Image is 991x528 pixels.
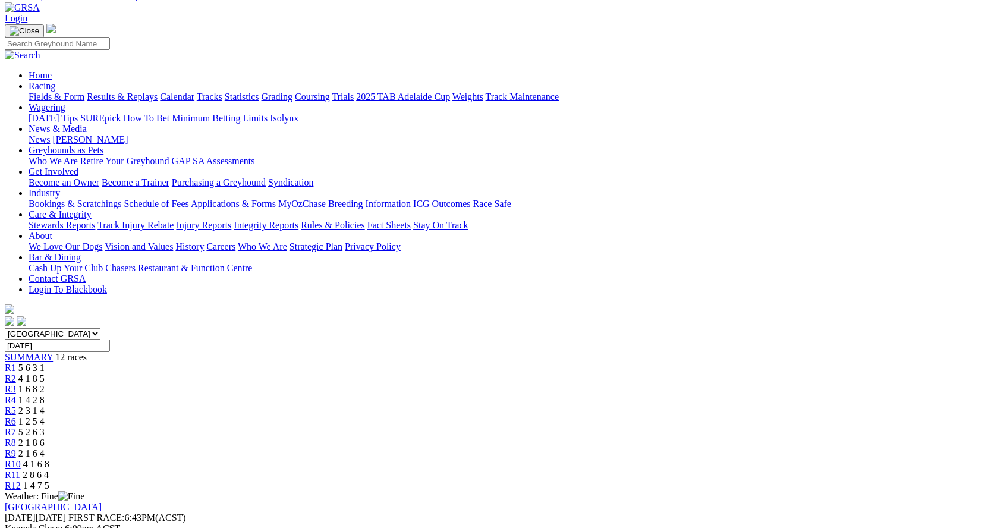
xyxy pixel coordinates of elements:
[356,92,450,102] a: 2025 TAB Adelaide Cup
[367,220,411,230] a: Fact Sheets
[80,156,169,166] a: Retire Your Greyhound
[5,24,44,37] button: Toggle navigation
[18,373,45,384] span: 4 1 8 5
[5,448,16,458] a: R9
[29,134,986,145] div: News & Media
[413,220,468,230] a: Stay On Track
[52,134,128,144] a: [PERSON_NAME]
[5,438,16,448] a: R8
[18,448,45,458] span: 2 1 6 4
[124,113,170,123] a: How To Bet
[124,199,188,209] a: Schedule of Fees
[46,24,56,33] img: logo-grsa-white.png
[105,263,252,273] a: Chasers Restaurant & Function Centre
[55,352,87,362] span: 12 races
[290,241,342,252] a: Strategic Plan
[268,177,313,187] a: Syndication
[29,241,102,252] a: We Love Our Dogs
[5,491,84,501] span: Weather: Fine
[5,427,16,437] a: R7
[5,470,20,480] a: R11
[29,263,103,273] a: Cash Up Your Club
[5,513,36,523] span: [DATE]
[345,241,401,252] a: Privacy Policy
[29,284,107,294] a: Login To Blackbook
[18,384,45,394] span: 1 6 8 2
[23,480,49,491] span: 1 4 7 5
[29,145,103,155] a: Greyhounds as Pets
[5,37,110,50] input: Search
[23,459,49,469] span: 4 1 6 8
[413,199,470,209] a: ICG Outcomes
[29,156,986,166] div: Greyhounds as Pets
[29,81,55,91] a: Racing
[332,92,354,102] a: Trials
[23,470,49,480] span: 2 8 6 4
[58,491,84,502] img: Fine
[68,513,186,523] span: 6:43PM(ACST)
[80,113,121,123] a: SUREpick
[10,26,39,36] img: Close
[5,363,16,373] a: R1
[191,199,276,209] a: Applications & Forms
[5,406,16,416] a: R5
[225,92,259,102] a: Statistics
[29,113,78,123] a: [DATE] Tips
[29,134,50,144] a: News
[29,113,986,124] div: Wagering
[29,188,60,198] a: Industry
[29,252,81,262] a: Bar & Dining
[29,177,986,188] div: Get Involved
[473,199,511,209] a: Race Safe
[29,263,986,274] div: Bar & Dining
[175,241,204,252] a: History
[452,92,483,102] a: Weights
[29,231,52,241] a: About
[5,480,21,491] a: R12
[68,513,124,523] span: FIRST RACE:
[5,373,16,384] a: R2
[29,177,99,187] a: Become an Owner
[5,50,40,61] img: Search
[29,70,52,80] a: Home
[197,92,222,102] a: Tracks
[29,220,95,230] a: Stewards Reports
[29,166,78,177] a: Get Involved
[18,363,45,373] span: 5 6 3 1
[278,199,326,209] a: MyOzChase
[29,241,986,252] div: About
[5,2,40,13] img: GRSA
[5,416,16,426] a: R6
[18,438,45,448] span: 2 1 8 6
[486,92,559,102] a: Track Maintenance
[97,220,174,230] a: Track Injury Rebate
[5,502,102,512] a: [GEOGRAPHIC_DATA]
[5,395,16,405] a: R4
[5,459,21,469] a: R10
[295,92,330,102] a: Coursing
[206,241,235,252] a: Careers
[5,513,66,523] span: [DATE]
[29,92,84,102] a: Fields & Form
[301,220,365,230] a: Rules & Policies
[29,156,78,166] a: Who We Are
[270,113,298,123] a: Isolynx
[29,102,65,112] a: Wagering
[29,199,986,209] div: Industry
[238,241,287,252] a: Who We Are
[18,395,45,405] span: 1 4 2 8
[5,352,53,362] a: SUMMARY
[234,220,298,230] a: Integrity Reports
[5,384,16,394] a: R3
[29,199,121,209] a: Bookings & Scratchings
